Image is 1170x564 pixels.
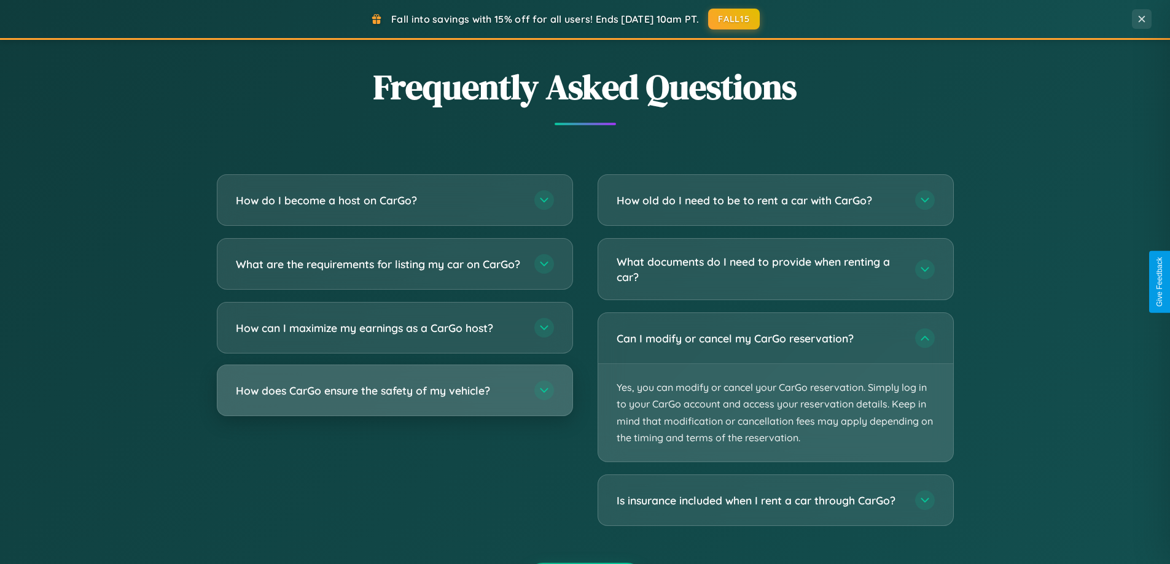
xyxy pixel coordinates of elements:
p: Yes, you can modify or cancel your CarGo reservation. Simply log in to your CarGo account and acc... [598,364,953,462]
button: FALL15 [708,9,760,29]
h3: How can I maximize my earnings as a CarGo host? [236,320,522,336]
h2: Frequently Asked Questions [217,63,954,110]
h3: Is insurance included when I rent a car through CarGo? [617,493,903,508]
h3: How old do I need to be to rent a car with CarGo? [617,193,903,208]
h3: What documents do I need to provide when renting a car? [617,254,903,284]
span: Fall into savings with 15% off for all users! Ends [DATE] 10am PT. [391,13,699,25]
h3: Can I modify or cancel my CarGo reservation? [617,331,903,346]
h3: How does CarGo ensure the safety of my vehicle? [236,383,522,398]
div: Give Feedback [1155,257,1164,307]
h3: What are the requirements for listing my car on CarGo? [236,257,522,272]
h3: How do I become a host on CarGo? [236,193,522,208]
